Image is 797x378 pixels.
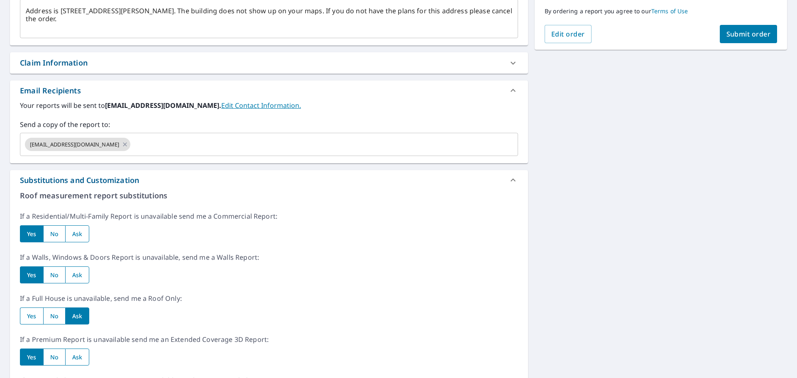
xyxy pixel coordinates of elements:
div: [EMAIL_ADDRESS][DOMAIN_NAME] [25,138,130,151]
div: Email Recipients [20,85,81,96]
p: By ordering a report you agree to our [545,7,777,15]
span: [EMAIL_ADDRESS][DOMAIN_NAME] [25,141,124,149]
div: Claim Information [10,52,528,73]
span: Submit order [726,29,771,39]
button: Edit order [545,25,592,43]
button: Submit order [720,25,777,43]
div: Substitutions and Customization [10,170,528,190]
label: Send a copy of the report to: [20,119,518,129]
p: If a Premium Report is unavailable send me an Extended Coverage 3D Report: [20,334,518,344]
p: If a Full House is unavailable, send me a Roof Only: [20,293,518,303]
p: If a Residential/Multi-Family Report is unavailable send me a Commercial Report: [20,211,518,221]
div: Claim Information [20,57,88,68]
span: Edit order [551,29,585,39]
textarea: Address is [STREET_ADDRESS][PERSON_NAME]. The building does not show up on your maps. If you do n... [26,7,512,31]
b: [EMAIL_ADDRESS][DOMAIN_NAME]. [105,101,221,110]
p: If a Walls, Windows & Doors Report is unavailable, send me a Walls Report: [20,252,518,262]
a: Terms of Use [651,7,688,15]
p: Roof measurement report substitutions [20,190,518,201]
label: Your reports will be sent to [20,100,518,110]
a: EditContactInfo [221,101,301,110]
div: Substitutions and Customization [20,175,139,186]
div: Email Recipients [10,80,528,100]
